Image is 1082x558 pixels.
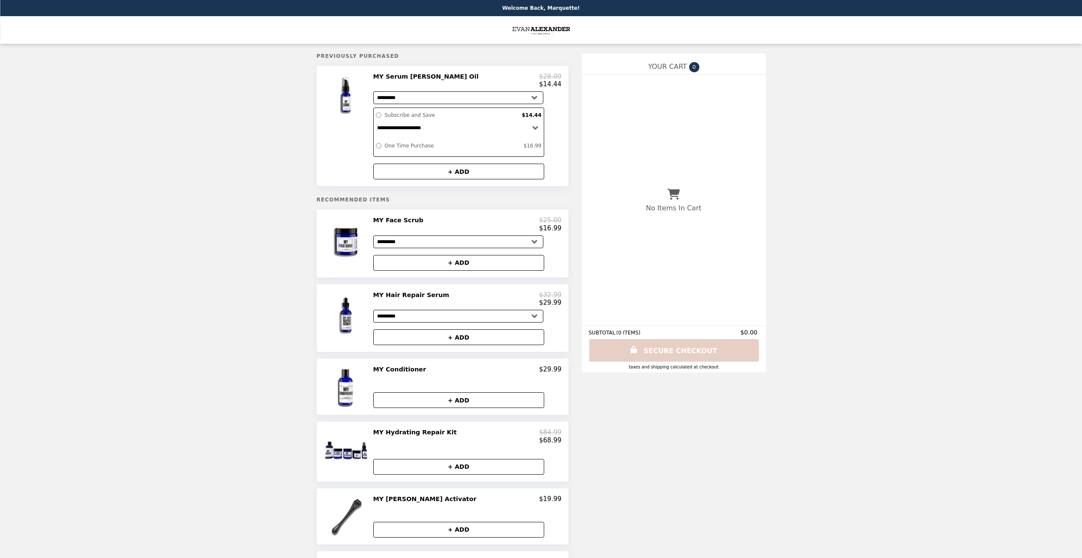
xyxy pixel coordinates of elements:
[373,164,544,179] button: + ADD
[317,53,568,59] h5: Previously Purchased
[539,216,562,224] p: $25.00
[374,120,544,135] select: Select a subscription option
[539,73,562,80] p: $28.00
[325,495,369,538] img: MY Beard Activator
[589,330,616,336] span: SUBTOTAL
[539,291,562,299] p: $32.99
[648,62,687,71] span: YOUR CART
[539,299,562,306] p: $29.99
[616,330,640,336] span: ( 0 ITEMS )
[373,365,429,373] h2: MY Conditioner
[539,436,562,444] p: $68.99
[646,204,701,212] p: No Items In Cart
[383,110,520,120] label: Subscribe and Save
[322,291,372,339] img: MY Hair Repair Serum
[502,5,580,11] p: Welcome Back, Marquette!
[539,224,562,232] p: $16.99
[373,392,544,408] button: + ADD
[373,428,460,436] h2: MY Hydrating Repair Kit
[539,495,562,503] p: $19.99
[506,21,577,39] img: Brand Logo
[322,73,372,120] img: MY Serum Beard Oil
[373,459,544,475] button: + ADD
[539,428,562,436] p: $84.99
[589,365,759,369] div: Taxes and Shipping calculated at checkout
[383,141,522,151] label: One Time Purchase
[325,365,369,408] img: MY Conditioner
[373,329,544,345] button: + ADD
[373,73,482,80] h2: MY Serum [PERSON_NAME] Oil
[373,495,480,503] h2: MY [PERSON_NAME] Activator
[373,235,543,248] select: Select a product variant
[317,197,568,203] h5: Recommended Items
[522,141,544,151] label: $16.99
[520,110,543,120] label: $14.44
[373,216,427,224] h2: MY Face Scrub
[539,80,562,88] p: $14.44
[740,329,758,336] span: $0.00
[322,216,372,264] img: MY Face Scrub
[539,365,562,373] p: $29.99
[373,310,543,323] select: Select a product variant
[689,62,699,72] span: 0
[373,255,544,271] button: + ADD
[373,91,543,104] select: Select a product variant
[373,522,544,538] button: + ADD
[373,291,453,299] h2: MY Hair Repair Serum
[323,428,371,474] img: MY Hydrating Repair Kit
